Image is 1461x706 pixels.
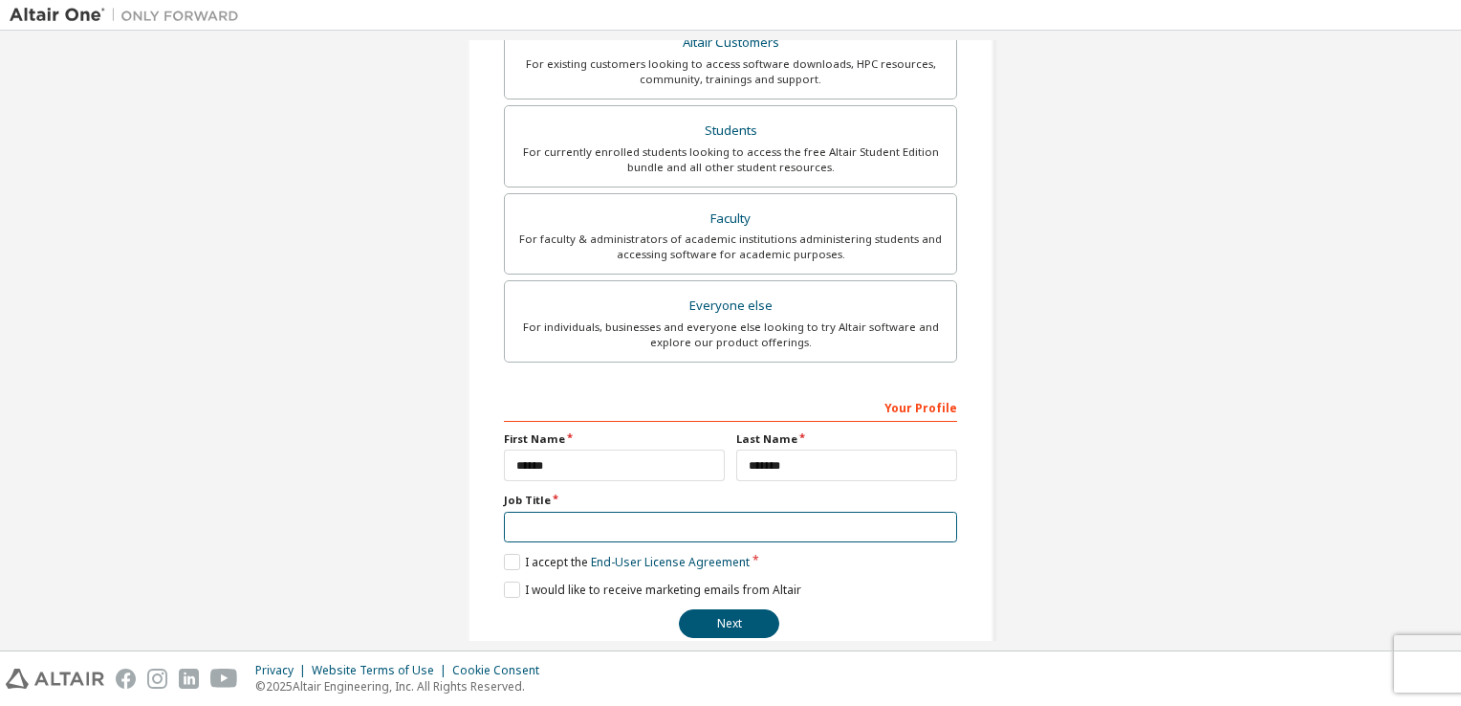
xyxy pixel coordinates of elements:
div: Cookie Consent [452,663,551,678]
img: youtube.svg [210,669,238,689]
a: End-User License Agreement [591,554,750,570]
div: For faculty & administrators of academic institutions administering students and accessing softwa... [516,232,945,262]
div: Privacy [255,663,312,678]
div: Your Profile [504,391,957,422]
div: Students [516,118,945,144]
div: Website Terms of Use [312,663,452,678]
img: linkedin.svg [179,669,199,689]
label: I would like to receive marketing emails from Altair [504,582,801,598]
button: Next [679,609,779,638]
label: First Name [504,431,725,447]
img: Altair One [10,6,249,25]
div: For existing customers looking to access software downloads, HPC resources, community, trainings ... [516,56,945,87]
div: For individuals, businesses and everyone else looking to try Altair software and explore our prod... [516,320,945,350]
label: I accept the [504,554,750,570]
img: altair_logo.svg [6,669,104,689]
div: Faculty [516,206,945,232]
div: For currently enrolled students looking to access the free Altair Student Edition bundle and all ... [516,144,945,175]
p: © 2025 Altair Engineering, Inc. All Rights Reserved. [255,678,551,695]
img: instagram.svg [147,669,167,689]
div: Altair Customers [516,30,945,56]
label: Job Title [504,493,957,508]
div: Everyone else [516,293,945,320]
img: facebook.svg [116,669,136,689]
label: Last Name [736,431,957,447]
